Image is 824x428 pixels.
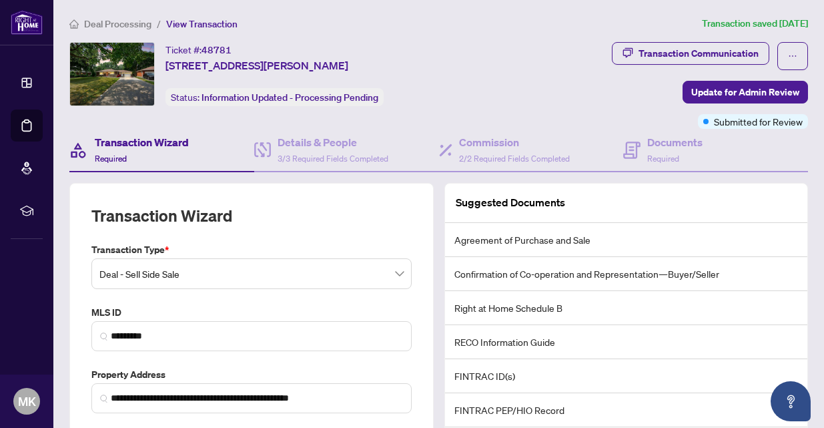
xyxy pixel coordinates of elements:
[456,194,565,211] article: Suggested Documents
[278,134,388,150] h4: Details & People
[445,393,808,427] li: FINTRAC PEP/HIO Record
[91,242,412,257] label: Transaction Type
[91,305,412,320] label: MLS ID
[445,291,808,325] li: Right at Home Schedule B
[18,392,36,411] span: MK
[70,43,154,105] img: IMG-N12333197_1.jpg
[647,154,679,164] span: Required
[84,18,151,30] span: Deal Processing
[165,57,348,73] span: [STREET_ADDRESS][PERSON_NAME]
[691,81,799,103] span: Update for Admin Review
[95,134,189,150] h4: Transaction Wizard
[459,154,570,164] span: 2/2 Required Fields Completed
[100,333,108,341] img: search_icon
[157,16,161,31] li: /
[647,134,703,150] h4: Documents
[702,16,808,31] article: Transaction saved [DATE]
[445,359,808,393] li: FINTRAC ID(s)
[166,18,238,30] span: View Transaction
[612,42,769,65] button: Transaction Communication
[99,261,404,286] span: Deal - Sell Side Sale
[771,381,811,421] button: Open asap
[11,10,43,35] img: logo
[788,51,797,61] span: ellipsis
[165,88,384,106] div: Status:
[714,114,803,129] span: Submitted for Review
[201,91,378,103] span: Information Updated - Processing Pending
[91,367,412,382] label: Property Address
[69,19,79,29] span: home
[445,325,808,359] li: RECO Information Guide
[91,205,232,226] h2: Transaction Wizard
[100,395,108,403] img: search_icon
[445,257,808,291] li: Confirmation of Co-operation and Representation—Buyer/Seller
[639,43,759,64] div: Transaction Communication
[165,42,232,57] div: Ticket #:
[95,154,127,164] span: Required
[683,81,808,103] button: Update for Admin Review
[201,44,232,56] span: 48781
[459,134,570,150] h4: Commission
[278,154,388,164] span: 3/3 Required Fields Completed
[445,223,808,257] li: Agreement of Purchase and Sale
